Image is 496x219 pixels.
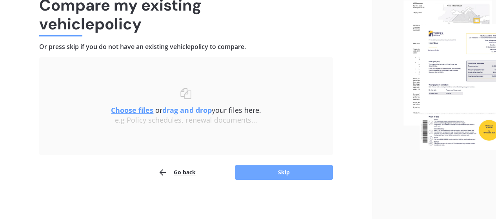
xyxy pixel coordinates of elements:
[403,0,496,150] img: files.webp
[39,43,333,51] h4: Or press skip if you do not have an existing vehicle policy to compare.
[111,105,153,115] u: Choose files
[158,165,196,180] button: Go back
[111,105,261,115] span: or your files here.
[235,165,333,180] button: Skip
[162,105,211,115] b: drag and drop
[55,116,317,125] div: e.g Policy schedules, renewal documents...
